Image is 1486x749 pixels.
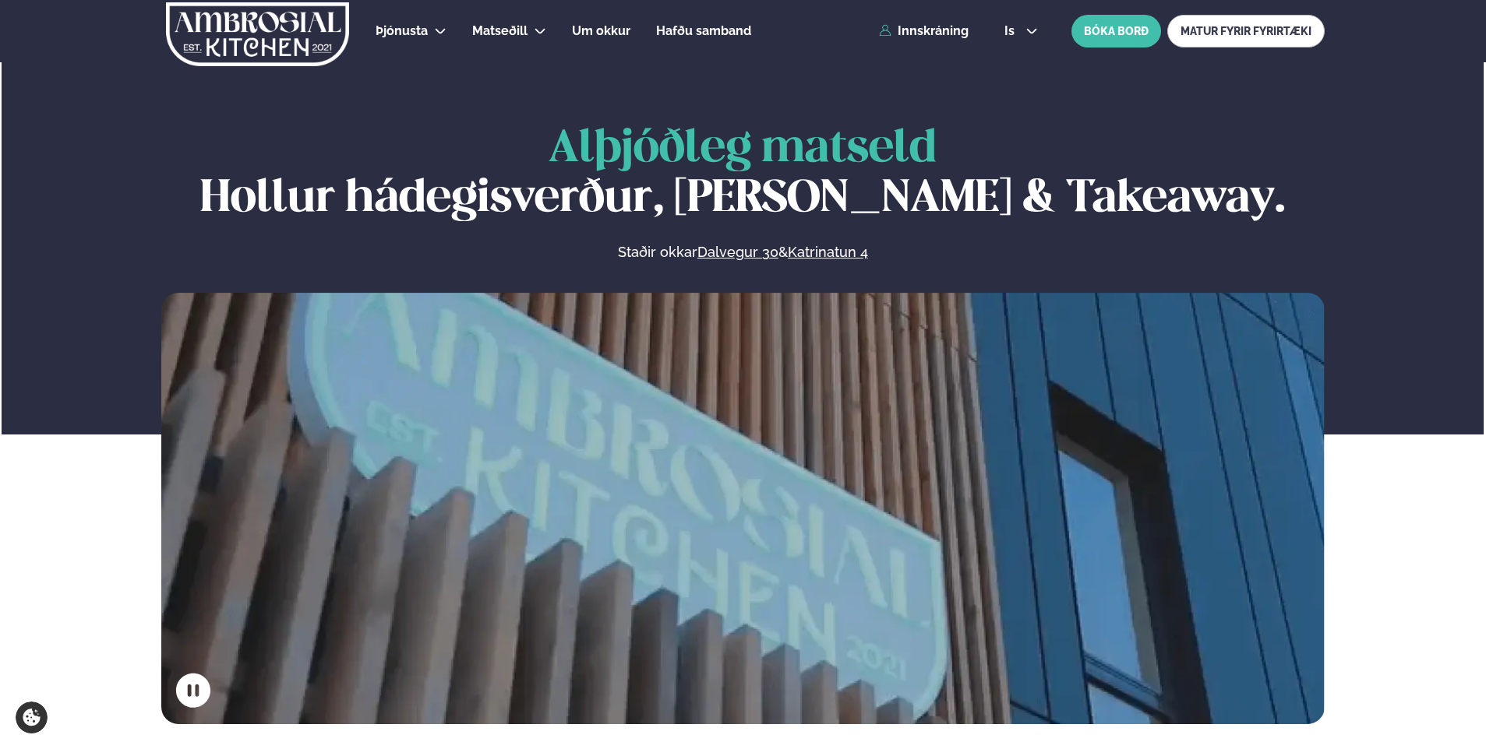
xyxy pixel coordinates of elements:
[992,25,1050,37] button: is
[572,22,630,40] a: Um okkur
[472,23,528,38] span: Matseðill
[1071,15,1161,47] button: BÓKA BORÐ
[656,22,751,40] a: Hafðu samband
[1004,25,1019,37] span: is
[697,243,778,262] a: Dalvegur 30
[472,22,528,40] a: Matseðill
[572,23,630,38] span: Um okkur
[376,23,428,38] span: Þjónusta
[656,23,751,38] span: Hafðu samband
[788,243,868,262] a: Katrinatun 4
[164,2,351,66] img: logo
[376,22,428,40] a: Þjónusta
[879,24,969,38] a: Innskráning
[161,125,1325,224] h1: Hollur hádegisverður, [PERSON_NAME] & Takeaway.
[549,128,937,171] span: Alþjóðleg matseld
[448,243,1037,262] p: Staðir okkar &
[16,702,48,733] a: Cookie settings
[1167,15,1325,47] a: MATUR FYRIR FYRIRTÆKI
